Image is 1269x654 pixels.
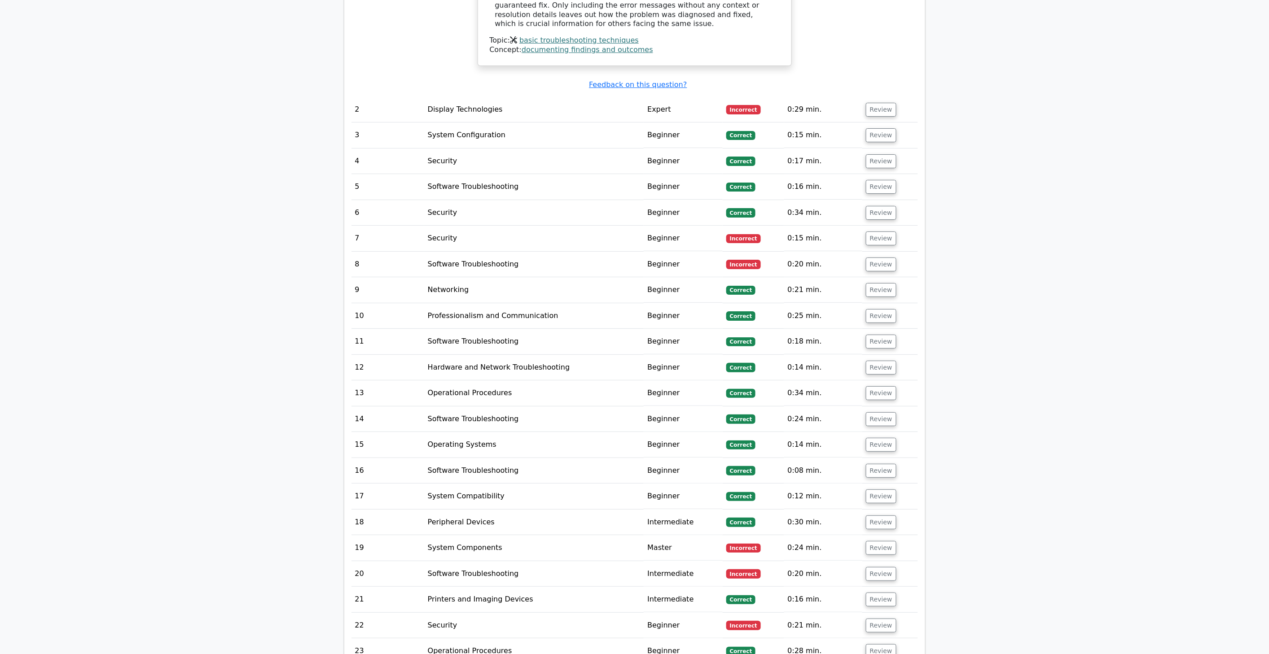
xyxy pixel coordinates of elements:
td: Software Troubleshooting [424,329,644,354]
td: Peripheral Devices [424,510,644,535]
td: Operating Systems [424,432,644,458]
td: 2 [351,97,424,122]
u: Feedback on this question? [589,80,687,89]
td: 0:16 min. [784,174,862,200]
td: 19 [351,535,424,561]
span: Correct [726,337,755,346]
td: 10 [351,303,424,329]
button: Review [866,619,896,632]
td: 0:16 min. [784,587,862,612]
td: Hardware and Network Troubleshooting [424,355,644,380]
button: Review [866,128,896,142]
td: Beginner [644,329,723,354]
a: basic troubleshooting techniques [519,36,639,44]
td: Printers and Imaging Devices [424,587,644,612]
span: Correct [726,492,755,501]
td: 21 [351,587,424,612]
td: Beginner [644,484,723,509]
span: Correct [726,414,755,423]
a: documenting findings and outcomes [522,45,653,54]
button: Review [866,283,896,297]
td: Beginner [644,174,723,200]
button: Review [866,438,896,452]
td: Intermediate [644,561,723,587]
span: Correct [726,518,755,527]
span: Correct [726,131,755,140]
td: Intermediate [644,510,723,535]
td: Software Troubleshooting [424,174,644,200]
td: Beginner [644,613,723,638]
span: Correct [726,595,755,604]
button: Review [866,180,896,194]
td: 6 [351,200,424,226]
td: Display Technologies [424,97,644,122]
td: 7 [351,226,424,251]
td: System Compatibility [424,484,644,509]
td: 8 [351,252,424,277]
td: Beginner [644,277,723,303]
td: 0:12 min. [784,484,862,509]
td: Beginner [644,355,723,380]
td: 3 [351,122,424,148]
td: 16 [351,458,424,484]
td: 0:21 min. [784,613,862,638]
td: 0:29 min. [784,97,862,122]
div: Topic: [490,36,780,45]
td: 0:20 min. [784,561,862,587]
td: 0:34 min. [784,380,862,406]
td: Expert [644,97,723,122]
td: 0:15 min. [784,122,862,148]
td: 18 [351,510,424,535]
span: Incorrect [726,569,761,578]
span: Correct [726,183,755,192]
td: Beginner [644,432,723,458]
span: Incorrect [726,234,761,243]
button: Review [866,257,896,271]
td: Software Troubleshooting [424,406,644,432]
td: 4 [351,148,424,174]
td: 12 [351,355,424,380]
td: Beginner [644,380,723,406]
td: Security [424,148,644,174]
td: 11 [351,329,424,354]
span: Correct [726,440,755,449]
td: System Components [424,535,644,561]
td: 9 [351,277,424,303]
span: Incorrect [726,621,761,630]
td: 15 [351,432,424,458]
td: Beginner [644,122,723,148]
button: Review [866,309,896,323]
span: Correct [726,466,755,475]
span: Correct [726,389,755,398]
span: Correct [726,208,755,217]
button: Review [866,386,896,400]
td: 0:30 min. [784,510,862,535]
td: 5 [351,174,424,200]
td: 0:18 min. [784,329,862,354]
button: Review [866,489,896,503]
td: Beginner [644,148,723,174]
span: Incorrect [726,105,761,114]
td: Professionalism and Communication [424,303,644,329]
td: Networking [424,277,644,303]
span: Correct [726,363,755,372]
span: Correct [726,286,755,295]
button: Review [866,464,896,478]
td: Software Troubleshooting [424,561,644,587]
button: Review [866,206,896,220]
td: 13 [351,380,424,406]
td: 0:24 min. [784,535,862,561]
td: Security [424,200,644,226]
td: 0:24 min. [784,406,862,432]
div: Concept: [490,45,780,55]
td: 0:20 min. [784,252,862,277]
td: 0:08 min. [784,458,862,484]
td: 0:14 min. [784,355,862,380]
td: Software Troubleshooting [424,458,644,484]
span: Correct [726,311,755,320]
td: Security [424,226,644,251]
td: 0:14 min. [784,432,862,458]
td: 22 [351,613,424,638]
td: 0:17 min. [784,148,862,174]
button: Review [866,567,896,581]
